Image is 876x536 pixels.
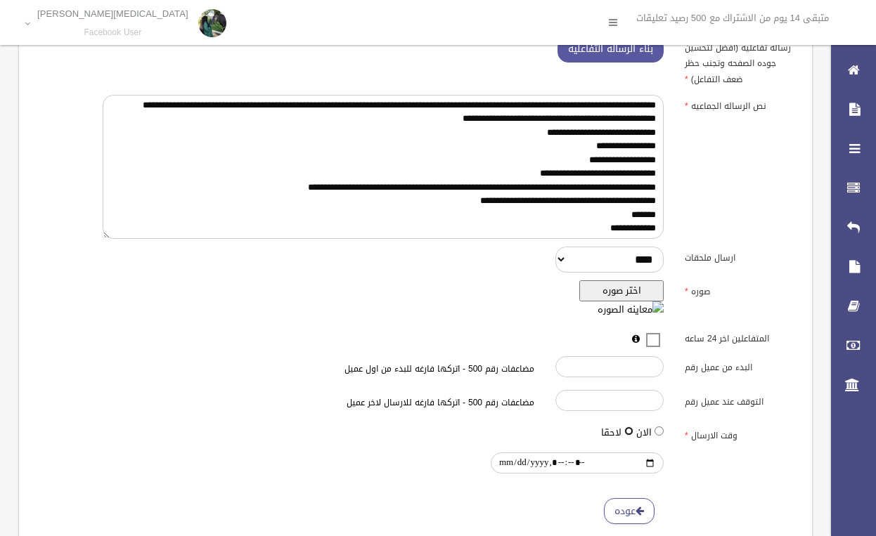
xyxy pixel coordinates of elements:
img: معاينه الصوره [598,301,664,318]
label: رساله تفاعليه (افضل لتحسين جوده الصفحه وتجنب حظر ضعف التفاعل) [674,37,804,87]
label: نص الرساله الجماعيه [674,95,804,115]
label: المتفاعلين اخر 24 ساعه [674,327,804,346]
label: وقت الارسال [674,424,804,443]
label: الان [636,424,652,441]
h6: مضاعفات رقم 500 - اتركها فارغه للبدء من اول عميل [232,365,534,374]
label: ارسال ملحقات [674,247,804,266]
label: البدء من عميل رقم [674,356,804,376]
button: اختر صوره [579,280,664,301]
label: صوره [674,280,804,300]
p: [MEDICAL_DATA][PERSON_NAME] [37,8,188,19]
label: لاحقا [601,424,621,441]
label: التوقف عند عميل رقم [674,390,804,410]
h6: مضاعفات رقم 500 - اتركها فارغه للارسال لاخر عميل [232,398,534,407]
small: Facebook User [37,27,188,38]
a: عوده [604,498,655,524]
